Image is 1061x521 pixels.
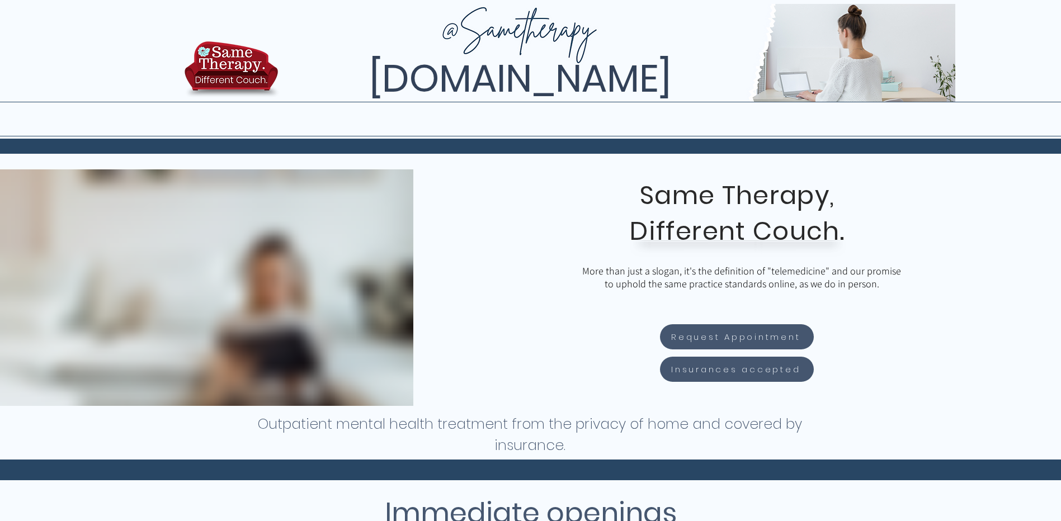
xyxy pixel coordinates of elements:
a: Request Appointment [660,324,814,349]
img: TBH.US [181,40,281,106]
h1: Outpatient mental health treatment from the privacy of home and covered by insurance. [257,414,803,456]
span: Same Therapy, [640,178,835,213]
span: Insurances accepted [671,363,800,376]
span: [DOMAIN_NAME] [369,52,671,105]
span: Request Appointment [671,330,800,343]
p: More than just a slogan, it's the definition of "telemedicine" and our promise to uphold the same... [579,264,904,290]
span: Different Couch. [630,214,845,249]
img: Same Therapy, Different Couch. TelebehavioralHealth.US [281,4,955,102]
a: Insurances accepted [660,357,814,382]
